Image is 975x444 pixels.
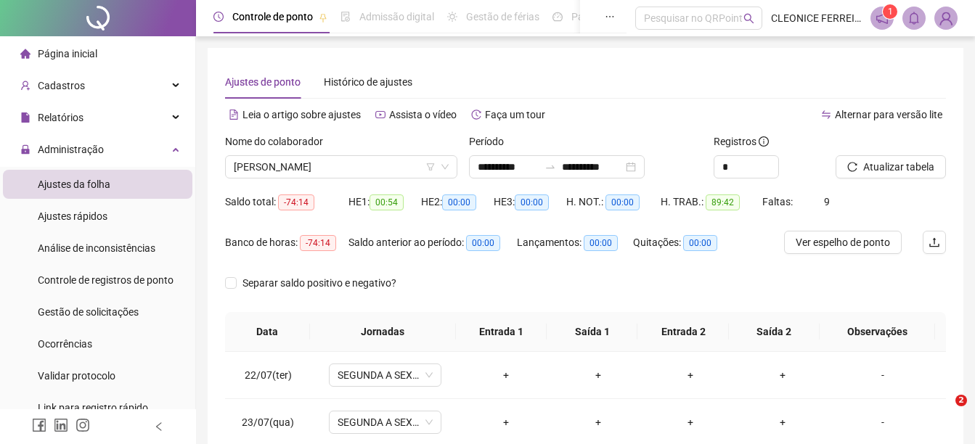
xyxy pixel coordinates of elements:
[605,194,640,210] span: 00:00
[926,395,960,429] iframe: Intercom live chat
[907,12,921,25] span: bell
[743,13,754,24] span: search
[340,12,351,22] span: file-done
[471,414,540,430] div: +
[32,418,46,432] span: facebook
[633,234,735,251] div: Quitações:
[656,414,725,430] div: +
[571,11,628,22] span: Painel do DP
[456,312,547,352] th: Entrada 1
[389,109,457,120] span: Assista o vídeo
[225,194,348,210] div: Saldo total:
[729,312,820,352] th: Saída 2
[338,364,433,386] span: SEGUNDA A SEXTA
[232,11,313,22] span: Controle de ponto
[348,234,517,251] div: Saldo anterior ao período:
[605,12,615,22] span: ellipsis
[637,312,728,352] th: Entrada 2
[466,11,539,22] span: Gestão de férias
[54,418,68,432] span: linkedin
[38,210,107,222] span: Ajustes rápidos
[471,110,481,120] span: history
[584,235,618,251] span: 00:00
[544,161,556,173] span: to
[38,242,155,254] span: Análise de inconsistências
[748,367,817,383] div: +
[324,76,412,88] span: Histórico de ajustes
[759,136,769,147] span: info-circle
[517,234,633,251] div: Lançamentos:
[840,367,926,383] div: -
[563,367,632,383] div: +
[38,178,110,190] span: Ajustes da folha
[876,12,889,25] span: notification
[20,81,30,91] span: user-add
[824,196,830,207] span: 9
[242,416,294,428] span: 23/07(qua)
[348,194,421,210] div: HE 1:
[38,48,97,59] span: Página inicial
[76,418,90,432] span: instagram
[820,312,935,352] th: Observações
[20,144,30,155] span: lock
[466,235,500,251] span: 00:00
[935,7,957,29] img: 35994
[784,231,902,254] button: Ver espelho de ponto
[38,338,92,350] span: Ocorrências
[245,369,292,381] span: 22/07(ter)
[656,367,725,383] div: +
[847,162,857,172] span: reload
[544,161,556,173] span: swap-right
[494,194,566,210] div: HE 3:
[835,109,942,120] span: Alternar para versão lite
[563,414,632,430] div: +
[319,13,327,22] span: pushpin
[213,12,224,22] span: clock-circle
[883,4,897,19] sup: 1
[683,235,717,251] span: 00:00
[38,306,139,318] span: Gestão de solicitações
[225,76,301,88] span: Ajustes de ponto
[278,194,314,210] span: -74:14
[20,112,30,123] span: file
[796,234,890,250] span: Ver espelho de ponto
[225,133,333,149] label: Nome do colaborador
[234,156,449,178] span: BRUNO FERREIRA DE ALMEIDA
[154,422,164,432] span: left
[375,110,385,120] span: youtube
[840,414,926,430] div: -
[831,324,923,340] span: Observações
[300,235,336,251] span: -74:14
[836,155,946,178] button: Atualizar tabela
[38,80,85,91] span: Cadastros
[310,312,457,352] th: Jornadas
[821,110,831,120] span: swap
[771,10,862,26] span: CLEONICE FERREIRA DE - AGM LOG
[748,414,817,430] div: +
[441,163,449,171] span: down
[552,12,563,22] span: dashboard
[929,237,940,248] span: upload
[225,234,348,251] div: Banco de horas:
[229,110,239,120] span: file-text
[38,274,174,286] span: Controle de registros de ponto
[426,163,435,171] span: filter
[955,395,967,406] span: 2
[237,275,402,291] span: Separar saldo positivo e negativo?
[359,11,434,22] span: Admissão digital
[421,194,494,210] div: HE 2:
[661,194,762,210] div: H. TRAB.:
[38,370,115,382] span: Validar protocolo
[714,133,769,149] span: Registros
[370,194,404,210] span: 00:54
[38,112,83,123] span: Relatórios
[442,194,476,210] span: 00:00
[38,144,104,155] span: Administração
[20,49,30,59] span: home
[469,133,513,149] label: Período
[863,159,934,175] span: Atualizar tabela
[38,402,148,414] span: Link para registro rápido
[888,7,893,17] span: 1
[762,196,795,207] span: Faltas:
[566,194,661,210] div: H. NOT.:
